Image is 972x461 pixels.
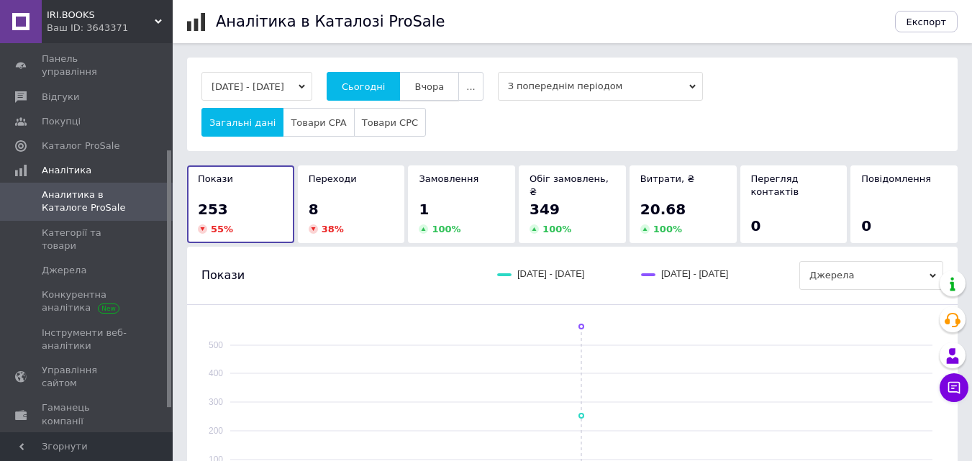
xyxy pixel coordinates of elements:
text: 300 [209,397,223,407]
span: 100 % [432,224,460,234]
button: Чат з покупцем [940,373,968,402]
span: 253 [198,201,228,218]
span: Відгуки [42,91,79,104]
span: Аналітика [42,164,91,177]
span: З попереднім періодом [498,72,703,101]
button: Товари CPC [354,108,426,137]
span: Товари CPA [291,117,346,128]
span: Витрати, ₴ [640,173,695,184]
span: Загальні дані [209,117,276,128]
text: 200 [209,426,223,436]
span: Експорт [907,17,947,27]
span: 0 [751,217,761,234]
span: Переходи [309,173,357,184]
span: Аналитика в Каталоге ProSale [42,188,133,214]
span: Покази [198,173,233,184]
span: 8 [309,201,319,218]
span: IRI.BOOKS [47,9,155,22]
span: Інструменти веб-аналітики [42,327,133,352]
div: Ваш ID: 3643371 [47,22,173,35]
span: Покупці [42,115,81,128]
span: Повідомлення [861,173,931,184]
span: 20.68 [640,201,686,218]
button: Вчора [399,72,459,101]
span: Товари CPC [362,117,418,128]
text: 400 [209,368,223,378]
span: 55 % [211,224,233,234]
h1: Аналітика в Каталозі ProSale [216,13,445,30]
button: [DATE] - [DATE] [201,72,312,101]
span: Панель управління [42,53,133,78]
span: Джерела [799,261,943,290]
span: Джерела [42,264,86,277]
span: Конкурентна аналітика [42,288,133,314]
span: 1 [419,201,429,218]
span: Управління сайтом [42,364,133,390]
text: 500 [209,340,223,350]
span: 349 [530,201,560,218]
span: 38 % [322,224,344,234]
span: Категорії та товари [42,227,133,252]
span: Каталог ProSale [42,140,119,152]
button: Сьогодні [327,72,401,101]
span: Сьогодні [342,81,386,92]
span: Вчора [414,81,444,92]
span: Гаманець компанії [42,401,133,427]
span: Перегляд контактів [751,173,799,197]
span: 100 % [542,224,571,234]
button: Загальні дані [201,108,283,137]
span: 0 [861,217,871,234]
button: Експорт [895,11,958,32]
span: 100 % [653,224,682,234]
span: ... [466,81,475,92]
button: ... [458,72,483,101]
span: Покази [201,268,245,283]
span: Обіг замовлень, ₴ [530,173,609,197]
span: Замовлення [419,173,478,184]
button: Товари CPA [283,108,354,137]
